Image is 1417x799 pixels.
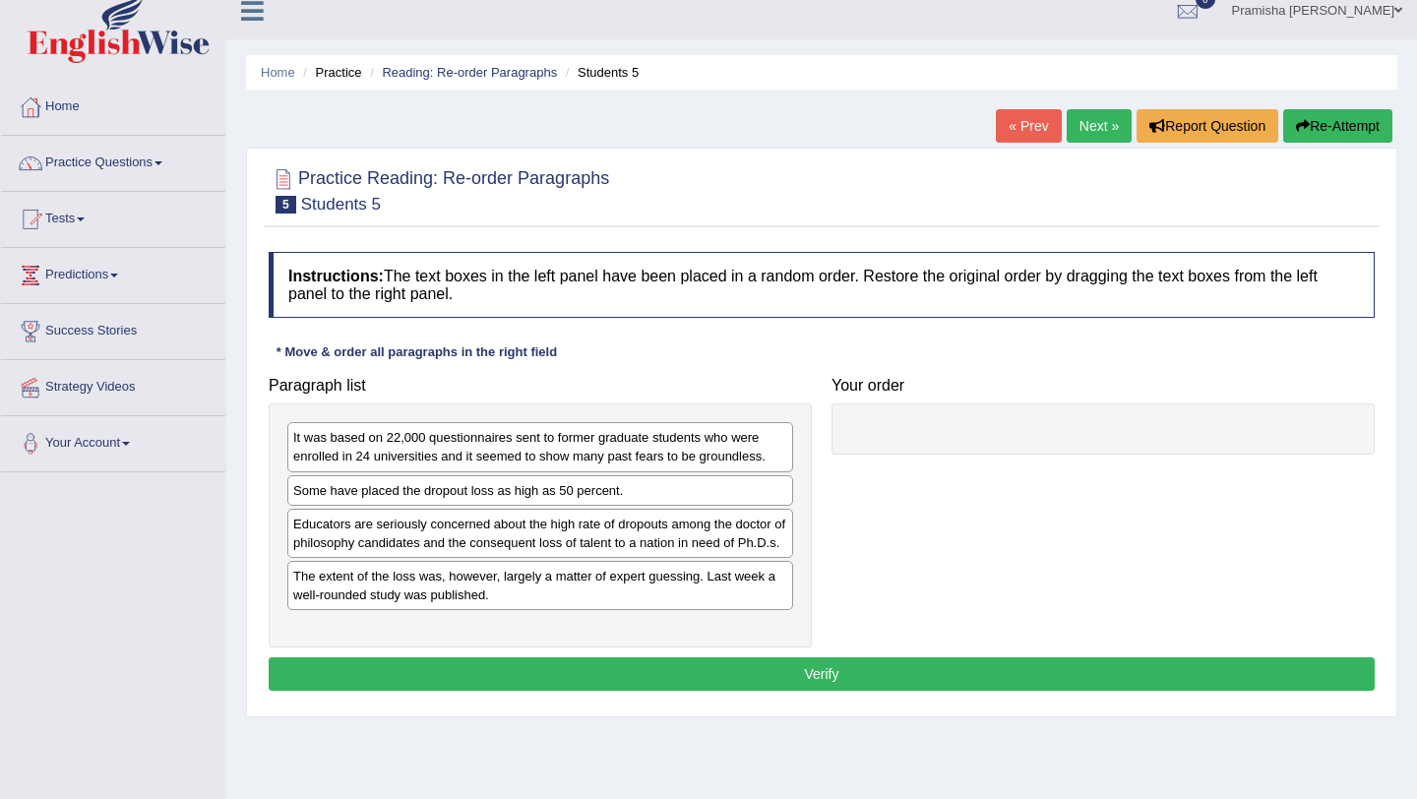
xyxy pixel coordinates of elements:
[276,196,296,214] span: 5
[1,136,225,185] a: Practice Questions
[287,475,793,506] div: Some have placed the dropout loss as high as 50 percent.
[996,109,1061,143] a: « Prev
[1,304,225,353] a: Success Stories
[1,416,225,465] a: Your Account
[288,268,384,284] b: Instructions:
[301,195,381,214] small: Students 5
[1067,109,1132,143] a: Next »
[1,248,225,297] a: Predictions
[1,192,225,241] a: Tests
[561,63,639,82] li: Students 5
[269,657,1375,691] button: Verify
[261,65,295,80] a: Home
[287,509,793,558] div: Educators are seriously concerned about the high rate of dropouts among the doctor of philosophy ...
[269,252,1375,318] h4: The text boxes in the left panel have been placed in a random order. Restore the original order b...
[269,342,565,361] div: * Move & order all paragraphs in the right field
[1283,109,1392,143] button: Re-Attempt
[269,377,812,395] h4: Paragraph list
[269,164,609,214] h2: Practice Reading: Re-order Paragraphs
[287,561,793,610] div: The extent of the loss was, however, largely a matter of expert guessing. Last week a well-rounde...
[1,360,225,409] a: Strategy Videos
[1,80,225,129] a: Home
[1137,109,1278,143] button: Report Question
[287,422,793,471] div: It was based on 22,000 questionnaires sent to former graduate students who were enrolled in 24 un...
[832,377,1375,395] h4: Your order
[382,65,557,80] a: Reading: Re-order Paragraphs
[298,63,361,82] li: Practice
